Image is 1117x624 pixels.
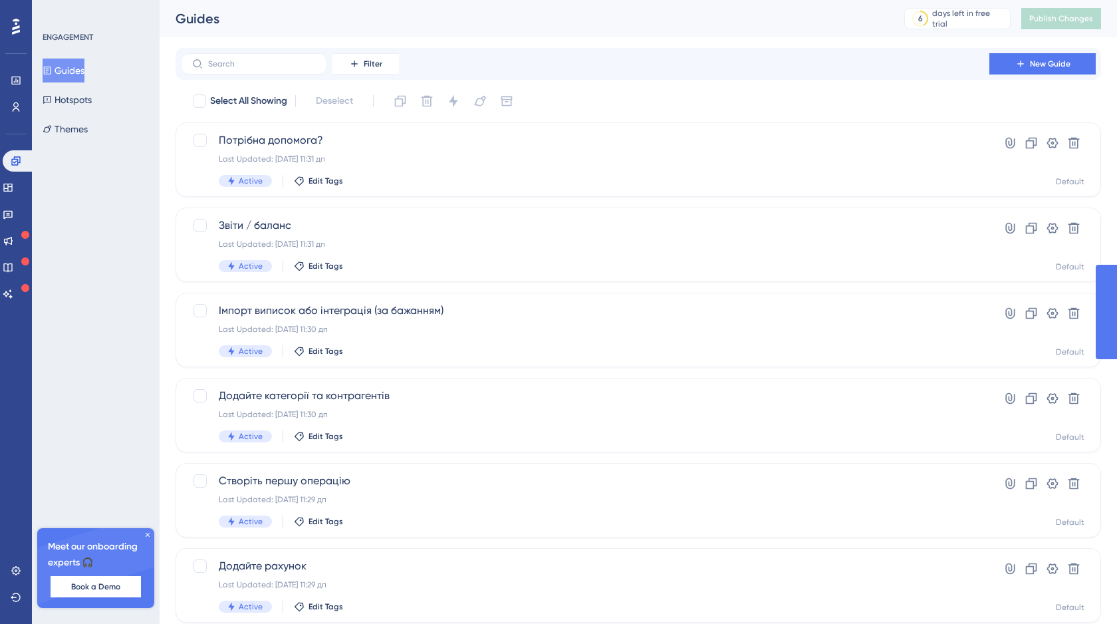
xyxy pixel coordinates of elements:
[294,601,343,612] button: Edit Tags
[219,579,951,590] div: Last Updated: [DATE] 11:29 дп
[932,8,1006,29] div: days left in free trial
[294,516,343,527] button: Edit Tags
[219,558,951,574] span: Додайте рахунок
[1056,602,1084,613] div: Default
[239,261,263,271] span: Active
[294,431,343,442] button: Edit Tags
[316,93,353,109] span: Deselect
[364,59,382,69] span: Filter
[1056,176,1084,187] div: Default
[1056,347,1084,357] div: Default
[71,581,120,592] span: Book a Demo
[294,346,343,357] button: Edit Tags
[989,53,1096,75] button: New Guide
[309,261,343,271] span: Edit Tags
[43,59,84,82] button: Guides
[219,303,951,319] span: Імпорт виписок або інтеграція (за бажанням)
[239,516,263,527] span: Active
[219,494,951,505] div: Last Updated: [DATE] 11:29 дп
[51,576,141,597] button: Book a Demo
[1056,261,1084,272] div: Default
[294,261,343,271] button: Edit Tags
[1056,517,1084,528] div: Default
[219,473,951,489] span: Створіть першу операцію
[219,154,951,164] div: Last Updated: [DATE] 11:31 дп
[239,431,263,442] span: Active
[43,32,93,43] div: ENGAGEMENT
[219,324,951,335] div: Last Updated: [DATE] 11:30 дп
[309,601,343,612] span: Edit Tags
[210,93,287,109] span: Select All Showing
[219,239,951,249] div: Last Updated: [DATE] 11:31 дп
[294,176,343,186] button: Edit Tags
[1029,13,1093,24] span: Publish Changes
[48,539,144,571] span: Meet our onboarding experts 🎧
[309,176,343,186] span: Edit Tags
[239,601,263,612] span: Active
[219,218,951,234] span: Звіти / баланс
[1056,432,1084,442] div: Default
[219,132,951,148] span: Потрібна допомога?
[918,13,923,24] div: 6
[1061,571,1101,611] iframe: UserGuiding AI Assistant Launcher
[219,388,951,404] span: Додайте категорії та контрагентів
[332,53,399,75] button: Filter
[309,431,343,442] span: Edit Tags
[208,59,316,69] input: Search
[219,409,951,420] div: Last Updated: [DATE] 11:30 дп
[43,88,92,112] button: Hotspots
[1021,8,1101,29] button: Publish Changes
[304,89,365,113] button: Deselect
[239,176,263,186] span: Active
[1030,59,1070,69] span: New Guide
[176,9,871,28] div: Guides
[309,346,343,357] span: Edit Tags
[309,516,343,527] span: Edit Tags
[239,346,263,357] span: Active
[43,117,88,141] button: Themes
